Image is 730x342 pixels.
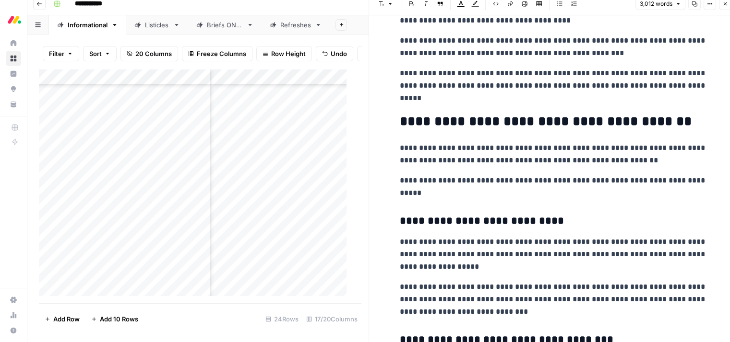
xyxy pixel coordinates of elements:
[43,46,79,61] button: Filter
[182,46,252,61] button: Freeze Columns
[316,46,353,61] button: Undo
[6,11,23,28] img: Monday.com Logo
[256,46,312,61] button: Row Height
[89,49,102,58] span: Sort
[262,311,302,327] div: 24 Rows
[53,314,80,324] span: Add Row
[207,20,243,30] div: Briefs ONLY
[83,46,117,61] button: Sort
[6,35,21,51] a: Home
[271,49,306,58] span: Row Height
[39,311,85,327] button: Add Row
[6,8,21,32] button: Workspace: Monday.com
[302,311,361,327] div: 17/20 Columns
[6,323,21,338] button: Help + Support
[145,20,169,30] div: Listicles
[6,51,21,66] a: Browse
[6,81,21,97] a: Opportunities
[85,311,144,327] button: Add 10 Rows
[49,49,64,58] span: Filter
[197,49,246,58] span: Freeze Columns
[262,15,330,34] a: Refreshes
[49,15,126,34] a: Informational
[68,20,108,30] div: Informational
[6,97,21,112] a: Your Data
[6,308,21,323] a: Usage
[6,66,21,81] a: Insights
[188,15,262,34] a: Briefs ONLY
[331,49,347,58] span: Undo
[120,46,178,61] button: 20 Columns
[280,20,311,30] div: Refreshes
[135,49,172,58] span: 20 Columns
[6,292,21,308] a: Settings
[100,314,138,324] span: Add 10 Rows
[126,15,188,34] a: Listicles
